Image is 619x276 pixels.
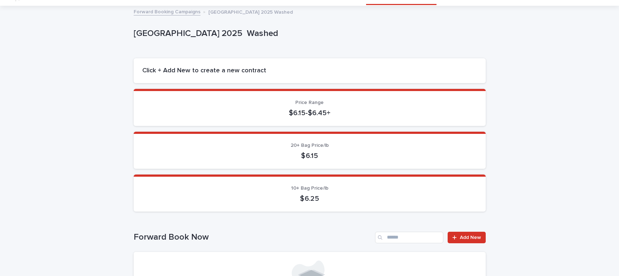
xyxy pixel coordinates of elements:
[295,100,324,105] span: Price Range
[134,28,483,39] p: [GEOGRAPHIC_DATA] 2025 Washed
[142,151,477,160] p: $ 6.15
[448,232,485,243] a: Add New
[291,186,328,191] span: 10+ Bag Price/lb
[134,7,200,15] a: Forward Booking Campaigns
[375,232,443,243] input: Search
[142,194,477,203] p: $ 6.25
[208,8,293,15] p: [GEOGRAPHIC_DATA] 2025 Washed
[134,232,373,243] h1: Forward Book Now
[460,235,481,240] span: Add New
[142,67,477,75] h2: Click + Add New to create a new contract
[142,109,477,117] p: $6.15-$6.45+
[291,143,329,148] span: 20+ Bag Price/lb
